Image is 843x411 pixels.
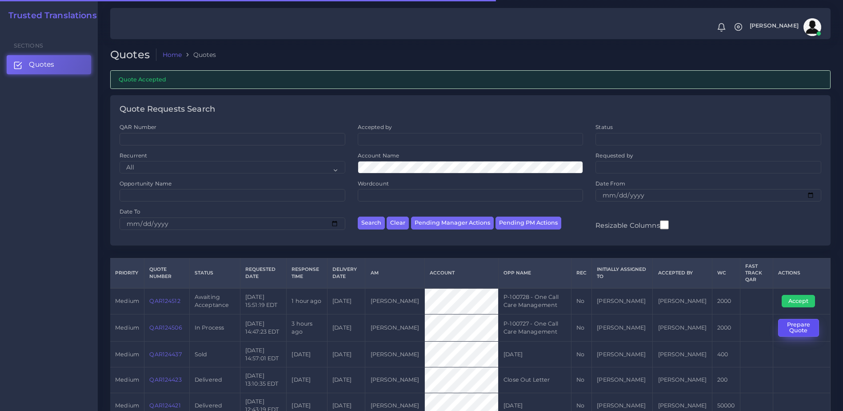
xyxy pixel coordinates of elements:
label: Wordcount [358,180,389,187]
td: [PERSON_NAME] [365,367,424,393]
td: [DATE] [287,367,328,393]
label: Date From [595,180,625,187]
td: P-100728 - One Call Care Management [498,288,571,314]
td: [DATE] [287,342,328,367]
a: Quotes [7,55,91,74]
th: Initially Assigned to [592,258,653,288]
td: [PERSON_NAME] [592,342,653,367]
td: 2000 [712,288,740,314]
li: Quotes [182,50,216,59]
label: Recurrent [120,152,147,159]
input: Resizable Columns [660,219,669,230]
th: Accepted by [653,258,712,288]
td: [PERSON_NAME] [592,367,653,393]
h4: Quote Requests Search [120,105,215,114]
button: Clear [387,217,409,230]
img: avatar [803,18,821,36]
h2: Quotes [110,48,156,61]
label: Opportunity Name [120,180,172,187]
th: Delivery Date [327,258,365,288]
td: No [571,342,591,367]
a: [PERSON_NAME]avatar [745,18,824,36]
td: [PERSON_NAME] [653,314,712,342]
td: 2000 [712,314,740,342]
td: [PERSON_NAME] [653,342,712,367]
button: Prepare Quote [778,319,819,337]
td: In Process [189,314,240,342]
span: medium [115,402,139,409]
td: Sold [189,342,240,367]
td: No [571,367,591,393]
th: Response Time [287,258,328,288]
td: [DATE] 14:47:23 EDT [240,314,287,342]
td: 200 [712,367,740,393]
th: Quote Number [144,258,190,288]
td: [PERSON_NAME] [592,314,653,342]
button: Pending PM Actions [495,217,561,230]
button: Accept [782,295,815,307]
td: [DATE] 15:51:19 EDT [240,288,287,314]
td: 1 hour ago [287,288,328,314]
a: Prepare Quote [778,324,825,330]
td: [PERSON_NAME] [653,288,712,314]
td: [DATE] 14:57:01 EDT [240,342,287,367]
td: No [571,314,591,342]
a: QAR124437 [149,351,181,358]
td: No [571,288,591,314]
td: [DATE] [327,342,365,367]
label: Accepted by [358,123,392,131]
td: [DATE] 13:10:35 EDT [240,367,287,393]
th: Actions [773,258,830,288]
td: P-100727 - One Call Care Management [498,314,571,342]
a: QAR124421 [149,402,180,409]
th: WC [712,258,740,288]
td: 400 [712,342,740,367]
button: Pending Manager Actions [411,217,494,230]
td: [DATE] [498,342,571,367]
th: Opp Name [498,258,571,288]
span: medium [115,376,139,383]
th: Priority [110,258,144,288]
td: Close Out Letter [498,367,571,393]
th: Account [424,258,498,288]
a: Trusted Translations [2,11,97,21]
td: [DATE] [327,314,365,342]
span: Quotes [29,60,54,69]
button: Search [358,217,385,230]
a: QAR124512 [149,298,180,304]
td: [PERSON_NAME] [365,314,424,342]
td: [PERSON_NAME] [592,288,653,314]
td: [PERSON_NAME] [653,367,712,393]
a: Home [163,50,182,59]
td: [DATE] [327,367,365,393]
a: QAR124506 [149,324,182,331]
span: Sections [14,42,43,49]
th: Status [189,258,240,288]
td: Awaiting Acceptance [189,288,240,314]
span: medium [115,324,139,331]
th: AM [365,258,424,288]
label: Date To [120,208,140,215]
span: [PERSON_NAME] [750,23,799,29]
span: medium [115,298,139,304]
th: Requested Date [240,258,287,288]
td: [PERSON_NAME] [365,288,424,314]
label: Status [595,123,613,131]
td: 3 hours ago [287,314,328,342]
th: Fast Track QAR [740,258,773,288]
label: Account Name [358,152,400,159]
a: Accept [782,298,821,304]
a: QAR124423 [149,376,181,383]
label: QAR Number [120,123,156,131]
td: [PERSON_NAME] [365,342,424,367]
th: REC [571,258,591,288]
td: Delivered [189,367,240,393]
td: [DATE] [327,288,365,314]
label: Requested by [595,152,633,159]
div: Quote Accepted [110,70,831,89]
label: Resizable Columns [595,219,668,230]
span: medium [115,351,139,358]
